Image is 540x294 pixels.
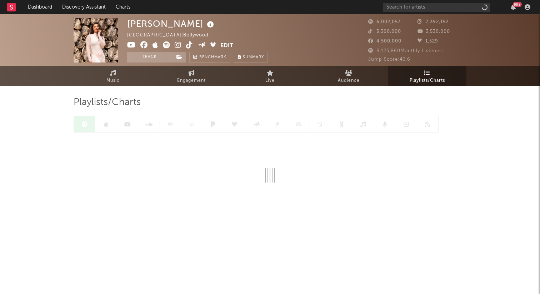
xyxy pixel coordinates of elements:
span: 3,530,000 [417,29,450,34]
span: 3,300,000 [368,29,401,34]
span: 4,500,000 [368,39,401,44]
span: 7,392,152 [417,20,449,24]
span: 6,002,057 [368,20,401,24]
a: Live [231,66,309,86]
a: Engagement [152,66,231,86]
button: Track [127,52,172,63]
span: Engagement [177,76,206,85]
span: 8,123,860 Monthly Listeners [368,49,444,53]
input: Search for artists [383,3,490,12]
span: Live [265,76,275,85]
button: 99+ [511,4,516,10]
div: [GEOGRAPHIC_DATA] | Bollywood [127,31,217,40]
a: Benchmark [189,52,230,63]
div: 99 + [513,2,522,7]
span: Jump Score: 43.6 [368,57,410,62]
a: Audience [309,66,388,86]
span: Playlists/Charts [410,76,445,85]
button: Summary [234,52,268,63]
span: Benchmark [199,53,226,62]
span: Summary [243,55,264,59]
div: [PERSON_NAME] [127,18,216,30]
span: 1,529 [417,39,438,44]
span: Audience [338,76,360,85]
a: Playlists/Charts [388,66,466,86]
span: Playlists/Charts [74,98,141,107]
span: Music [106,76,120,85]
button: Edit [220,41,233,50]
a: Music [74,66,152,86]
